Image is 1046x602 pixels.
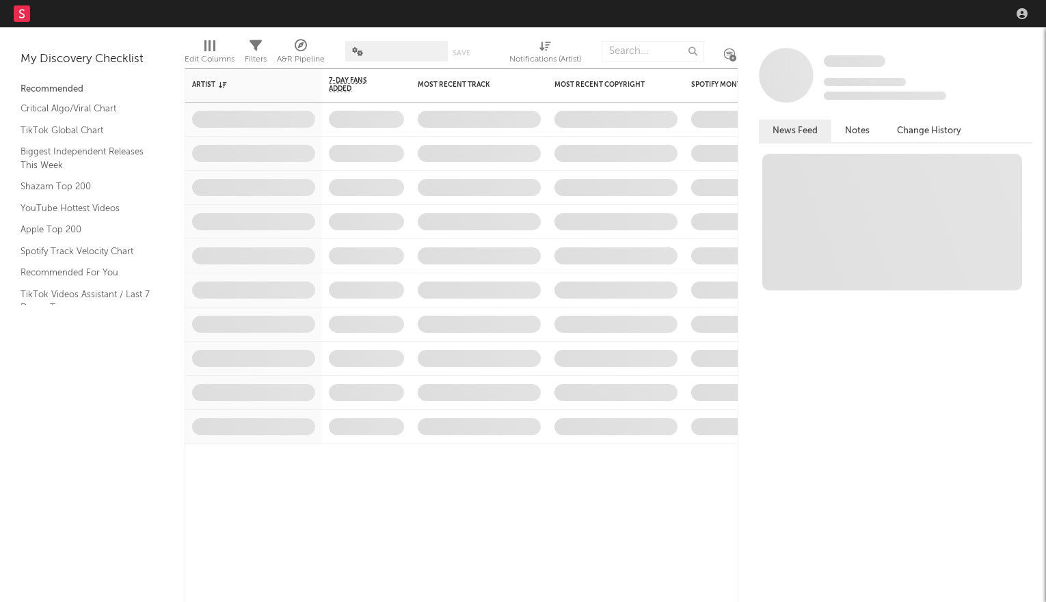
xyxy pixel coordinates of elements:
div: Notifications (Artist) [509,34,581,74]
a: YouTube Hottest Videos [21,201,150,216]
div: Most Recent Track [418,81,520,89]
div: Spotify Monthly Listeners [691,81,794,89]
div: Edit Columns [185,51,234,68]
button: Change History [883,120,975,142]
button: Notes [831,120,883,142]
a: TikTok Videos Assistant / Last 7 Days - Top [21,287,150,315]
span: Tracking Since: [DATE] [824,78,906,86]
div: Most Recent Copyright [554,81,657,89]
button: News Feed [759,120,831,142]
div: Filters [245,51,267,68]
div: Recommended [21,81,164,98]
div: Notifications (Artist) [509,51,581,68]
div: Edit Columns [185,34,234,74]
a: Shazam Top 200 [21,179,150,194]
button: Save [453,49,470,57]
span: 7-Day Fans Added [329,77,384,93]
a: Spotify Track Velocity Chart [21,244,150,259]
input: Search... [602,41,704,61]
div: A&R Pipeline [277,34,325,74]
a: Critical Algo/Viral Chart [21,101,150,116]
span: Some Artist [824,55,885,67]
div: Artist [192,81,295,89]
div: A&R Pipeline [277,51,325,68]
span: 0 fans last week [824,92,946,100]
a: Recommended For You [21,265,150,280]
a: Apple Top 200 [21,222,150,237]
a: Some Artist [824,55,885,68]
a: TikTok Global Chart [21,123,150,138]
a: Biggest Independent Releases This Week [21,144,150,172]
div: My Discovery Checklist [21,51,164,68]
div: Filters [245,34,267,74]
